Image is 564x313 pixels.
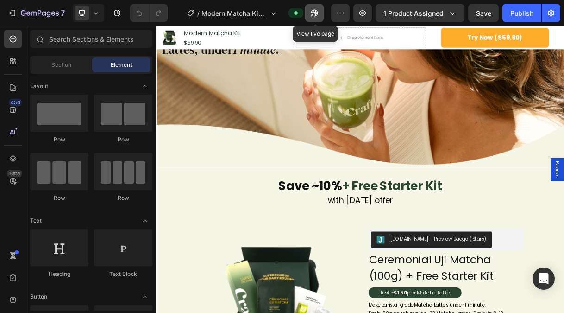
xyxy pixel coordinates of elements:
div: Row [94,194,152,202]
i: 1 minute [104,21,163,43]
img: Judgeme.png [300,286,311,297]
p: Lattes, under . [8,22,185,43]
span: / [197,8,200,18]
div: Open Intercom Messenger [533,268,555,290]
span: Element [111,61,132,69]
input: Search Sections & Elements [30,30,152,48]
p: 7 [61,7,65,19]
iframe: Design area [156,26,564,313]
p: with [DATE] offer [1,230,555,246]
span: Toggle open [138,289,152,304]
div: Heading [30,270,88,278]
span: Text [30,217,42,225]
h1: Modern Matcha Kit [37,2,116,17]
div: Row [94,135,152,144]
span: Section [51,61,71,69]
div: Text Block [94,270,152,278]
div: Publish [510,8,533,18]
span: Save [476,9,491,17]
div: Beta [7,170,22,177]
span: Toggle open [138,213,152,228]
div: 450 [9,99,22,106]
button: 1 product assigned [376,4,464,22]
button: Judge.me - Preview Badge (Stars) [293,280,457,302]
strong: Try Now ($59.90) [424,10,500,21]
span: Toggle open [138,79,152,94]
div: Row [30,135,88,144]
button: 7 [4,4,69,22]
div: Undo/Redo [130,4,168,22]
span: Layout [30,82,48,90]
button: Save [468,4,499,22]
span: + Free Starter Kit [253,206,389,229]
a: Try Now ($59.90) [388,2,535,29]
span: 1 product assigned [383,8,444,18]
div: Drop element here [260,12,309,19]
span: Popup 1 [542,184,551,208]
div: [DOMAIN_NAME] - Preview Badge (Stars) [319,286,450,295]
button: Publish [502,4,541,22]
div: Row [30,194,88,202]
span: Button [30,293,47,301]
span: Modern Matcha Kit (Updated [PERSON_NAME] Edits [DATE]) [201,8,266,18]
div: $59.90 [37,17,116,29]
